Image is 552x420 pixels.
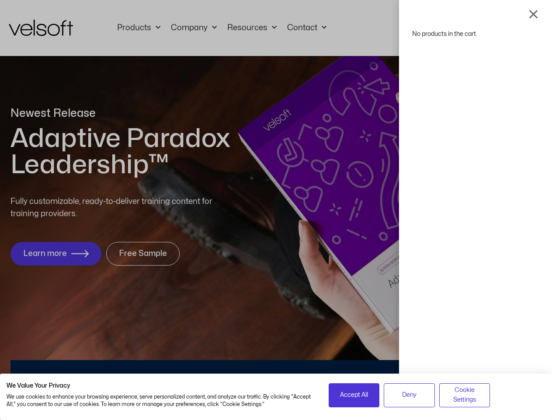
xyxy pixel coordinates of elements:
div: No products in the cart. [412,28,539,40]
span: Accept All [340,390,368,400]
button: Adjust cookie preferences [439,383,490,407]
h2: We Value Your Privacy [7,382,316,390]
button: Deny all cookies [384,383,435,407]
button: Accept all cookies [329,383,380,407]
p: We use cookies to enhance your browsing experience, serve personalized content, and analyze our t... [7,393,316,408]
span: Deny [402,390,417,400]
span: Cookie Settings [445,385,485,405]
